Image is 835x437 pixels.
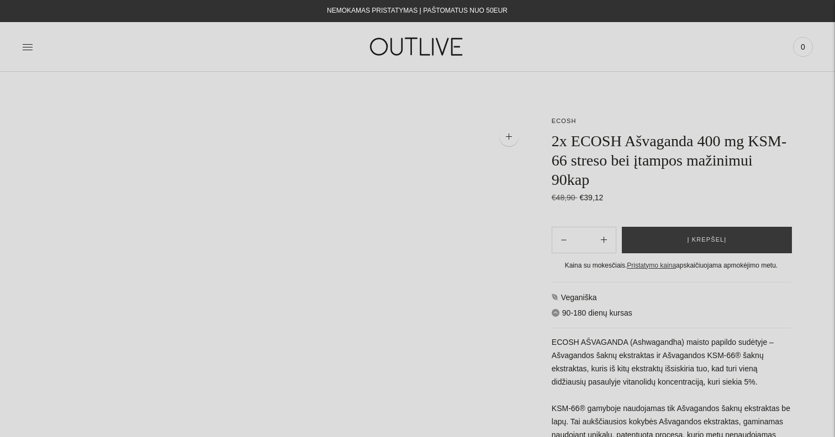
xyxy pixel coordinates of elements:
[552,131,791,189] h1: 2x ECOSH Ašvaganda 400 mg KSM-66 streso bei įtampos mažinimui 90kap
[688,235,727,246] span: Į krepšelį
[622,227,792,253] button: Į krepšelį
[348,28,487,66] img: OUTLIVE
[552,118,577,124] a: ECOSH
[552,260,791,271] div: Kaina su mokesčiais. apskaičiuojama apmokėjimo metu.
[575,232,592,248] input: Product quantity
[327,4,508,18] div: NEMOKAMAS PRISTATYMAS Į PAŠTOMATUS NUO 50EUR
[793,35,813,59] a: 0
[552,227,575,253] button: Add product quantity
[580,193,604,202] span: €39,12
[592,227,616,253] button: Subtract product quantity
[552,193,578,202] s: €48,90
[795,39,811,55] span: 0
[627,262,676,269] a: Pristatymo kaina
